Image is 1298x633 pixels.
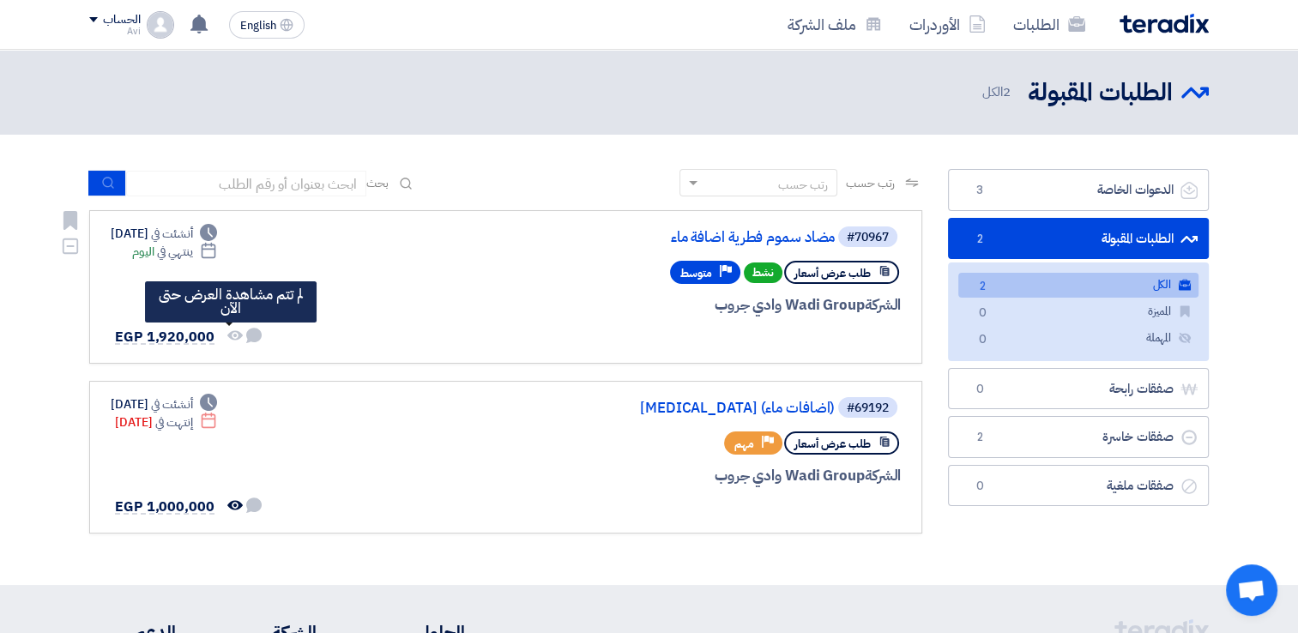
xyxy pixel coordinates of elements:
div: [DATE] [115,413,217,431]
div: Avi [89,27,140,36]
span: 0 [969,381,990,398]
span: EGP 1,920,000 [115,327,214,347]
span: نشط [744,262,782,283]
a: Open chat [1226,564,1277,616]
a: صفقات خاسرة2 [948,416,1209,458]
span: English [240,20,276,32]
div: [DATE] [111,225,217,243]
div: لم تتم مشاهدة العرض حتى الآن [152,288,310,316]
span: 0 [972,304,993,323]
span: 2 [972,278,993,296]
div: Wadi Group وادي جروب [488,294,901,316]
span: بحث [366,174,389,192]
a: [MEDICAL_DATA] (اضافات ماء) [492,401,835,416]
span: 2 [1003,82,1011,101]
img: Teradix logo [1120,14,1209,33]
span: أنشئت في [151,395,192,413]
a: المميزة [958,299,1198,324]
span: متوسط [680,265,712,281]
a: المهملة [958,326,1198,351]
a: مضاد سموم فطرية اضافة ماء [492,230,835,245]
input: ابحث بعنوان أو رقم الطلب [126,171,366,196]
span: 2 [969,429,990,446]
span: ينتهي في [157,243,192,261]
span: مهم [734,436,754,452]
span: طلب عرض أسعار [794,436,871,452]
span: أنشئت في [151,225,192,243]
div: [DATE] [111,395,217,413]
span: الشركة [865,465,902,486]
div: اليوم [132,243,217,261]
span: طلب عرض أسعار [794,265,871,281]
span: EGP 1,000,000 [115,497,214,517]
span: 3 [969,182,990,199]
a: ملف الشركة [774,4,896,45]
div: #69192 [847,402,889,414]
span: الشركة [865,294,902,316]
img: profile_test.png [147,11,174,39]
div: #70967 [847,232,889,244]
div: الحساب [103,13,140,27]
h2: الطلبات المقبولة [1028,76,1173,110]
a: الطلبات [999,4,1099,45]
a: صفقات ملغية0 [948,465,1209,507]
a: صفقات رابحة0 [948,368,1209,410]
span: 0 [969,478,990,495]
span: الكل [981,82,1014,102]
span: إنتهت في [155,413,192,431]
div: Wadi Group وادي جروب [488,465,901,487]
button: English [229,11,305,39]
a: الطلبات المقبولة2 [948,218,1209,260]
span: 2 [969,231,990,248]
div: رتب حسب [778,176,828,194]
span: 0 [972,331,993,349]
a: الكل [958,273,1198,298]
span: رتب حسب [846,174,895,192]
a: الدعوات الخاصة3 [948,169,1209,211]
a: الأوردرات [896,4,999,45]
